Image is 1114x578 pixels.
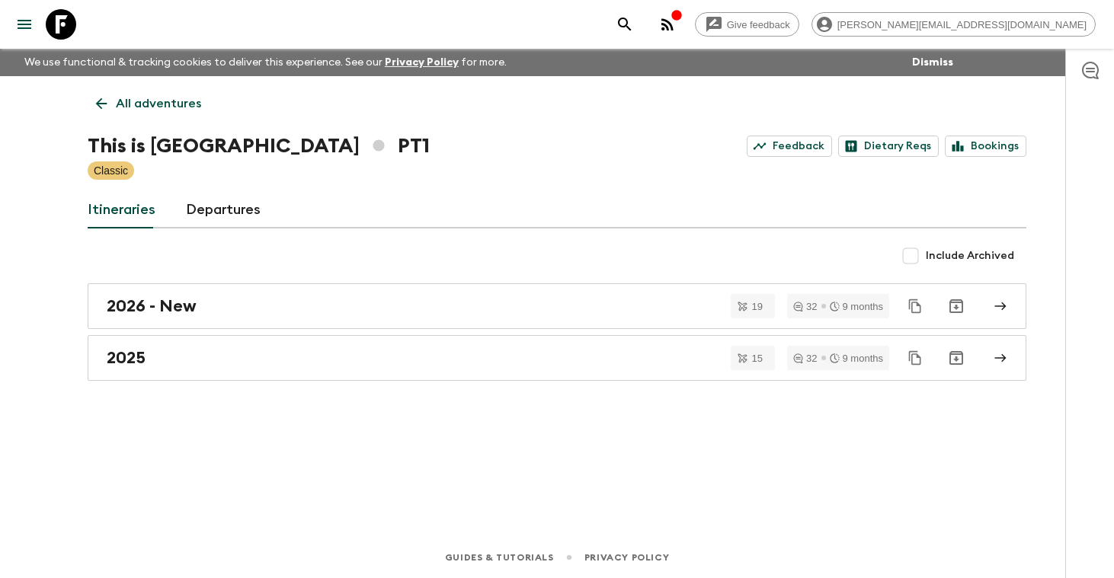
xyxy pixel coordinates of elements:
[94,163,128,178] p: Classic
[811,12,1096,37] div: [PERSON_NAME][EMAIL_ADDRESS][DOMAIN_NAME]
[116,94,201,113] p: All adventures
[88,283,1026,329] a: 2026 - New
[793,353,817,363] div: 32
[107,296,197,316] h2: 2026 - New
[88,192,155,228] a: Itineraries
[695,12,799,37] a: Give feedback
[584,549,669,566] a: Privacy Policy
[829,19,1095,30] span: [PERSON_NAME][EMAIL_ADDRESS][DOMAIN_NAME]
[793,302,817,311] div: 32
[747,136,832,157] a: Feedback
[186,192,261,228] a: Departures
[18,49,513,76] p: We use functional & tracking cookies to deliver this experience. See our for more.
[88,335,1026,381] a: 2025
[107,348,146,368] h2: 2025
[9,9,40,40] button: menu
[838,136,939,157] a: Dietary Reqs
[945,136,1026,157] a: Bookings
[908,52,957,73] button: Dismiss
[610,9,640,40] button: search adventures
[743,302,772,311] span: 19
[941,291,972,321] button: Archive
[830,302,883,311] div: 9 months
[88,88,210,119] a: All adventures
[88,131,430,161] h1: This is [GEOGRAPHIC_DATA] PT1
[941,343,972,373] button: Archive
[901,344,929,372] button: Duplicate
[719,19,799,30] span: Give feedback
[901,292,929,320] button: Duplicate
[830,353,883,363] div: 9 months
[445,549,554,566] a: Guides & Tutorials
[385,57,459,68] a: Privacy Policy
[926,248,1014,263] span: Include Archived
[743,353,772,363] span: 15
